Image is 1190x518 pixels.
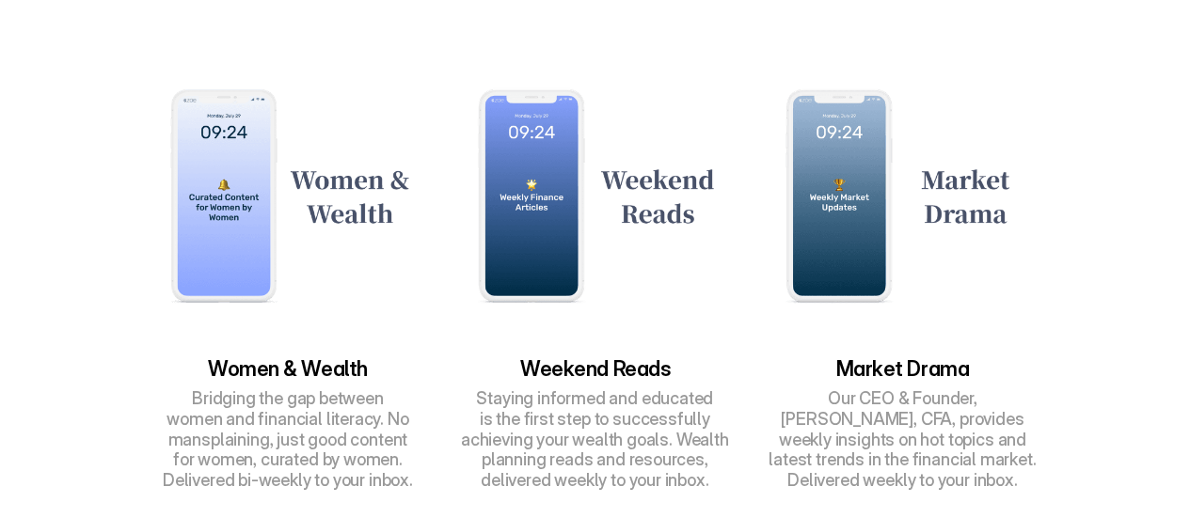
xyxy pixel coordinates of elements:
p: Our CEO & Founder, [PERSON_NAME], CFA, provides weekly insights on hot topics and latest trends i... [758,388,1047,490]
p: Bridging the gap between women and financial literacy. No mansplaining, just good content for wom... [144,388,433,490]
h3: Market Drama [758,358,1047,379]
p: Staying informed and educated is the first step to successfully achieving your wealth goals. Weal... [451,388,738,490]
h3: Women & Wealth [144,358,433,379]
h3: Weekend Reads [451,358,739,379]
